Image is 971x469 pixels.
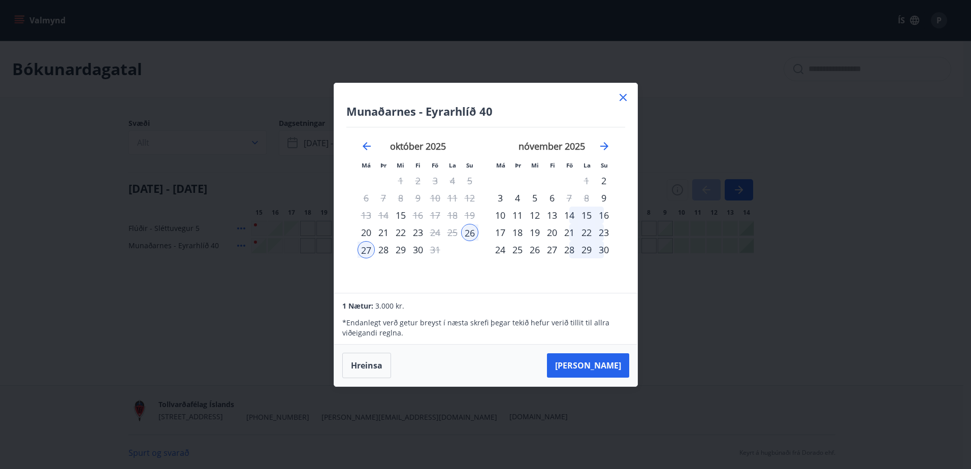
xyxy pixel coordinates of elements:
[550,161,555,169] small: Fi
[380,161,386,169] small: Þr
[509,207,526,224] td: Choose þriðjudagur, 11. nóvember 2025 as your check-in date. It’s available.
[492,241,509,258] div: 24
[358,224,375,241] td: Choose mánudagur, 20. október 2025 as your check-in date. It’s available.
[358,224,375,241] div: Aðeins innritun í boði
[362,161,371,169] small: Má
[561,189,578,207] td: Choose föstudagur, 7. nóvember 2025 as your check-in date. It’s available.
[526,224,543,241] td: Choose miðvikudagur, 19. nóvember 2025 as your check-in date. It’s available.
[492,207,509,224] div: 10
[515,161,521,169] small: Þr
[392,207,409,224] td: Choose miðvikudagur, 15. október 2025 as your check-in date. It’s available.
[427,224,444,241] td: Choose föstudagur, 24. október 2025 as your check-in date. It’s available.
[526,207,543,224] td: Choose miðvikudagur, 12. nóvember 2025 as your check-in date. It’s available.
[346,127,625,281] div: Calendar
[427,207,444,224] td: Not available. föstudagur, 17. október 2025
[392,241,409,258] div: 29
[543,207,561,224] div: 13
[375,241,392,258] td: Choose þriðjudagur, 28. október 2025 as your check-in date. It’s available.
[526,207,543,224] div: 12
[415,161,420,169] small: Fi
[578,207,595,224] div: 15
[409,172,427,189] td: Not available. fimmtudagur, 2. október 2025
[595,224,612,241] div: 23
[561,224,578,241] td: Choose föstudagur, 21. nóvember 2025 as your check-in date. It’s available.
[566,161,573,169] small: Fö
[392,207,409,224] div: Aðeins innritun í boði
[409,241,427,258] div: 30
[358,189,375,207] td: Not available. mánudagur, 6. október 2025
[509,224,526,241] div: 18
[561,241,578,258] td: Choose föstudagur, 28. nóvember 2025 as your check-in date. It’s available.
[390,140,446,152] strong: október 2025
[578,207,595,224] td: Choose laugardagur, 15. nóvember 2025 as your check-in date. It’s available.
[392,172,409,189] td: Not available. miðvikudagur, 1. október 2025
[461,189,478,207] td: Not available. sunnudagur, 12. október 2025
[346,104,625,119] h4: Munaðarnes - Eyrarhlíð 40
[361,140,373,152] div: Move backward to switch to the previous month.
[496,161,505,169] small: Má
[461,224,478,241] div: Aðeins innritun í boði
[392,224,409,241] div: 22
[561,224,578,241] div: 21
[543,241,561,258] div: 27
[509,224,526,241] td: Choose þriðjudagur, 18. nóvember 2025 as your check-in date. It’s available.
[598,140,610,152] div: Move forward to switch to the next month.
[578,172,595,189] td: Not available. laugardagur, 1. nóvember 2025
[509,207,526,224] div: 11
[543,224,561,241] div: 20
[578,241,595,258] td: Choose laugardagur, 29. nóvember 2025 as your check-in date. It’s available.
[444,224,461,241] td: Not available. laugardagur, 25. október 2025
[427,189,444,207] td: Not available. föstudagur, 10. október 2025
[509,189,526,207] td: Choose þriðjudagur, 4. nóvember 2025 as your check-in date. It’s available.
[547,353,629,378] button: [PERSON_NAME]
[584,161,591,169] small: La
[561,241,578,258] div: 28
[595,172,612,189] div: Aðeins innritun í boði
[461,172,478,189] td: Not available. sunnudagur, 5. október 2025
[595,241,612,258] td: Choose sunnudagur, 30. nóvember 2025 as your check-in date. It’s available.
[358,207,375,224] td: Not available. mánudagur, 13. október 2025
[601,161,608,169] small: Su
[595,207,612,224] div: 16
[444,172,461,189] td: Not available. laugardagur, 4. október 2025
[561,189,578,207] div: Aðeins útritun í boði
[461,207,478,224] td: Not available. sunnudagur, 19. október 2025
[375,241,392,258] div: 28
[342,301,373,311] span: 1 Nætur:
[561,207,578,224] td: Choose föstudagur, 14. nóvember 2025 as your check-in date. It’s available.
[526,189,543,207] div: 5
[444,207,461,224] td: Not available. laugardagur, 18. október 2025
[466,161,473,169] small: Su
[375,301,404,311] span: 3.000 kr.
[526,224,543,241] div: 19
[358,241,375,258] td: Selected as end date. mánudagur, 27. október 2025
[409,241,427,258] td: Choose fimmtudagur, 30. október 2025 as your check-in date. It’s available.
[595,241,612,258] div: 30
[409,224,427,241] td: Choose fimmtudagur, 23. október 2025 as your check-in date. It’s available.
[427,172,444,189] td: Not available. föstudagur, 3. október 2025
[432,161,438,169] small: Fö
[509,241,526,258] td: Choose þriðjudagur, 25. nóvember 2025 as your check-in date. It’s available.
[492,189,509,207] div: 3
[342,353,391,378] button: Hreinsa
[578,224,595,241] div: 22
[375,189,392,207] td: Not available. þriðjudagur, 7. október 2025
[409,224,427,241] div: 23
[526,241,543,258] td: Choose miðvikudagur, 26. nóvember 2025 as your check-in date. It’s available.
[397,161,404,169] small: Mi
[375,207,392,224] td: Not available. þriðjudagur, 14. október 2025
[358,241,375,258] div: 27
[461,224,478,241] td: Selected as start date. sunnudagur, 26. október 2025
[392,189,409,207] td: Not available. miðvikudagur, 8. október 2025
[543,189,561,207] td: Choose fimmtudagur, 6. nóvember 2025 as your check-in date. It’s available.
[519,140,585,152] strong: nóvember 2025
[561,207,578,224] div: 14
[526,189,543,207] td: Choose miðvikudagur, 5. nóvember 2025 as your check-in date. It’s available.
[444,189,461,207] td: Not available. laugardagur, 11. október 2025
[595,224,612,241] td: Choose sunnudagur, 23. nóvember 2025 as your check-in date. It’s available.
[595,172,612,189] td: Choose sunnudagur, 2. nóvember 2025 as your check-in date. It’s available.
[492,189,509,207] td: Choose mánudagur, 3. nóvember 2025 as your check-in date. It’s available.
[427,241,444,258] div: Aðeins útritun í boði
[409,207,427,224] td: Choose fimmtudagur, 16. október 2025 as your check-in date. It’s available.
[342,318,629,338] p: * Endanlegt verð getur breyst í næsta skrefi þegar tekið hefur verið tillit til allra viðeigandi ...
